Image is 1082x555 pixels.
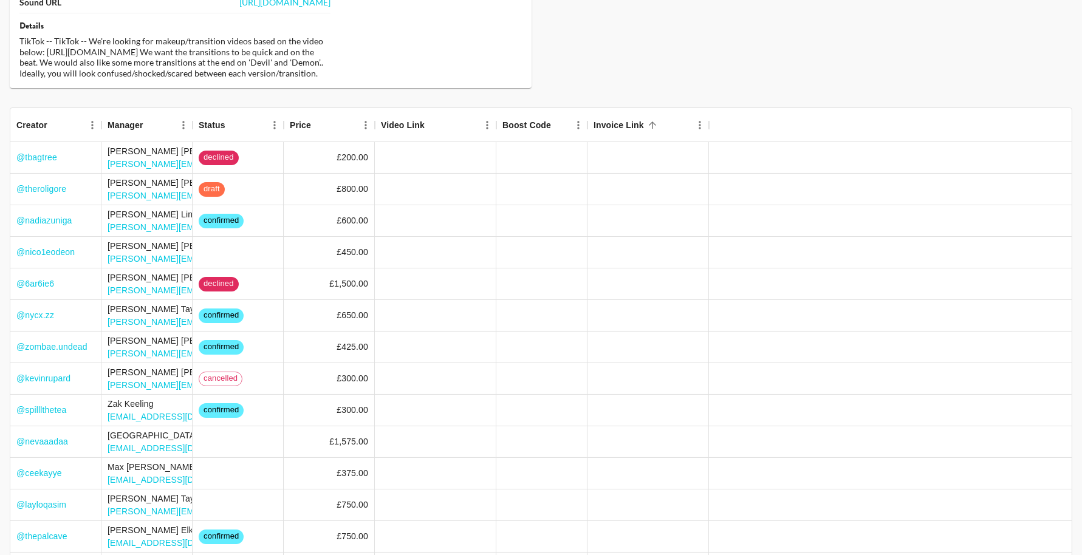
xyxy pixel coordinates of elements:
[16,530,67,542] a: @thepalcave
[357,116,375,134] button: Menu
[16,341,87,353] a: @zombae.undead
[108,271,326,284] div: [PERSON_NAME] [PERSON_NAME]
[199,404,244,416] span: confirmed
[108,506,326,516] a: [PERSON_NAME][EMAIL_ADDRESS][DOMAIN_NAME]
[108,443,254,453] a: [EMAIL_ADDRESS][DOMAIN_NAME]
[1021,494,1067,540] iframe: Drift Widget Chat Controller
[199,183,225,195] span: draft
[16,246,75,258] a: @nico1eodeon
[19,36,330,78] div: TikTok -- TikTok -- We're looking for makeup/transition videos based on the video below: [URL][DO...
[10,108,101,142] div: Creator
[108,366,326,378] div: [PERSON_NAME] [PERSON_NAME] [PERSON_NAME]
[16,214,72,226] a: @nadiazuniga
[502,108,551,142] div: Boost Code
[108,177,326,189] div: [PERSON_NAME] [PERSON_NAME] [PERSON_NAME]
[225,117,242,134] button: Sort
[337,151,368,163] div: £200.00
[199,278,239,290] span: declined
[569,116,587,134] button: Menu
[337,530,368,542] div: £750.00
[108,412,254,421] a: [EMAIL_ADDRESS][DOMAIN_NAME]
[174,116,193,134] button: Menu
[101,108,193,142] div: Manager
[193,108,284,142] div: Status
[108,285,326,295] a: [PERSON_NAME][EMAIL_ADDRESS][DOMAIN_NAME]
[594,108,644,142] div: Invoice Link
[337,183,368,195] div: £800.00
[143,117,160,134] button: Sort
[108,429,271,441] div: [GEOGRAPHIC_DATA] [PERSON_NAME]
[16,108,47,142] div: Creator
[644,117,661,134] button: Sort
[16,309,54,321] a: @nycx.zz
[337,309,368,321] div: £650.00
[108,254,326,264] a: [PERSON_NAME][EMAIL_ADDRESS][DOMAIN_NAME]
[108,349,326,358] a: [PERSON_NAME][EMAIL_ADDRESS][DOMAIN_NAME]
[108,335,326,347] div: [PERSON_NAME] [PERSON_NAME]
[496,108,587,142] div: Boost Code
[381,108,425,142] div: Video Link
[108,108,143,142] div: Manager
[265,116,284,134] button: Menu
[329,435,368,448] div: £1,575.00
[199,373,242,384] span: cancelled
[199,531,244,542] span: confirmed
[16,151,57,163] a: @tbagtree
[16,372,70,384] a: @kevinrupard
[587,108,709,142] div: Invoice Link
[108,240,326,252] div: [PERSON_NAME] [PERSON_NAME]
[337,499,368,511] div: £750.00
[199,310,244,321] span: confirmed
[19,21,330,32] div: Details
[311,117,328,134] button: Sort
[108,492,326,505] div: [PERSON_NAME] Tayfoor
[375,108,496,142] div: Video Link
[108,380,326,390] a: [PERSON_NAME][EMAIL_ADDRESS][DOMAIN_NAME]
[108,145,326,157] div: [PERSON_NAME] [PERSON_NAME]
[108,222,326,232] a: [PERSON_NAME][EMAIL_ADDRESS][DOMAIN_NAME]
[337,246,368,258] div: £450.00
[329,277,368,290] div: £1,500.00
[337,372,368,384] div: £300.00
[108,303,326,315] div: [PERSON_NAME] Tayfoor
[337,404,368,416] div: £300.00
[199,215,244,226] span: confirmed
[337,214,368,226] div: £600.00
[425,117,442,134] button: Sort
[16,467,62,479] a: @ceekayye
[108,524,254,536] div: [PERSON_NAME] Elk
[108,317,326,327] a: [PERSON_NAME][EMAIL_ADDRESS][DOMAIN_NAME]
[199,341,244,353] span: confirmed
[337,467,368,479] div: £375.00
[108,159,326,169] a: [PERSON_NAME][EMAIL_ADDRESS][DOMAIN_NAME]
[108,208,326,220] div: [PERSON_NAME] Lindsell
[47,117,64,134] button: Sort
[108,475,254,485] a: [EMAIL_ADDRESS][DOMAIN_NAME]
[108,191,326,200] a: [PERSON_NAME][EMAIL_ADDRESS][DOMAIN_NAME]
[691,116,709,134] button: Menu
[337,341,368,353] div: £425.00
[16,277,54,290] a: @6ar6ie6
[16,183,66,195] a: @theroligore
[108,538,254,548] a: [EMAIL_ADDRESS][DOMAIN_NAME]
[16,404,66,416] a: @spilllthetea
[108,461,254,473] div: Max [PERSON_NAME]
[16,435,68,448] a: @nevaaadaa
[108,398,254,410] div: Zak Keeling
[83,116,101,134] button: Menu
[16,499,66,511] a: @layloqasim
[290,108,311,142] div: Price
[199,152,239,163] span: declined
[284,108,375,142] div: Price
[478,116,496,134] button: Menu
[551,117,568,134] button: Sort
[199,108,225,142] div: Status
